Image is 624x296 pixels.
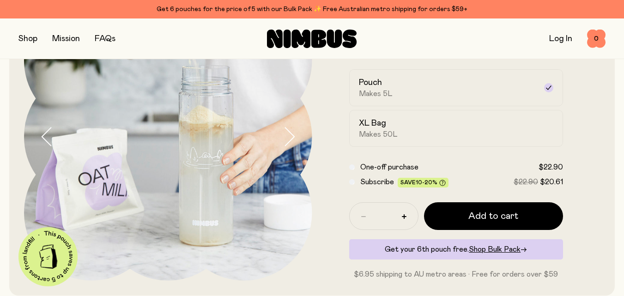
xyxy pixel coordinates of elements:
span: Subscribe [360,178,394,186]
span: Add to cart [468,210,518,223]
span: Shop Bulk Pack [469,246,521,253]
span: $20.61 [540,178,563,186]
a: FAQs [95,35,115,43]
span: Makes 50L [359,130,398,139]
a: Shop Bulk Pack→ [469,246,527,253]
p: $6.95 shipping to AU metro areas · Free for orders over $59 [349,269,563,280]
div: Get 6 pouches for the price of 5 with our Bulk Pack ✨ Free Australian metro shipping for orders $59+ [18,4,606,15]
h2: XL Bag [359,118,386,129]
span: $22.90 [514,178,538,186]
button: 0 [587,30,606,48]
span: 10-20% [416,180,437,185]
button: Add to cart [424,202,563,230]
span: $22.90 [539,163,563,171]
span: Makes 5L [359,89,393,98]
span: One-off purchase [360,163,418,171]
a: Log In [549,35,572,43]
div: Get your 6th pouch free. [349,239,563,260]
h2: Pouch [359,77,382,88]
span: Save [400,180,446,187]
a: Mission [52,35,80,43]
